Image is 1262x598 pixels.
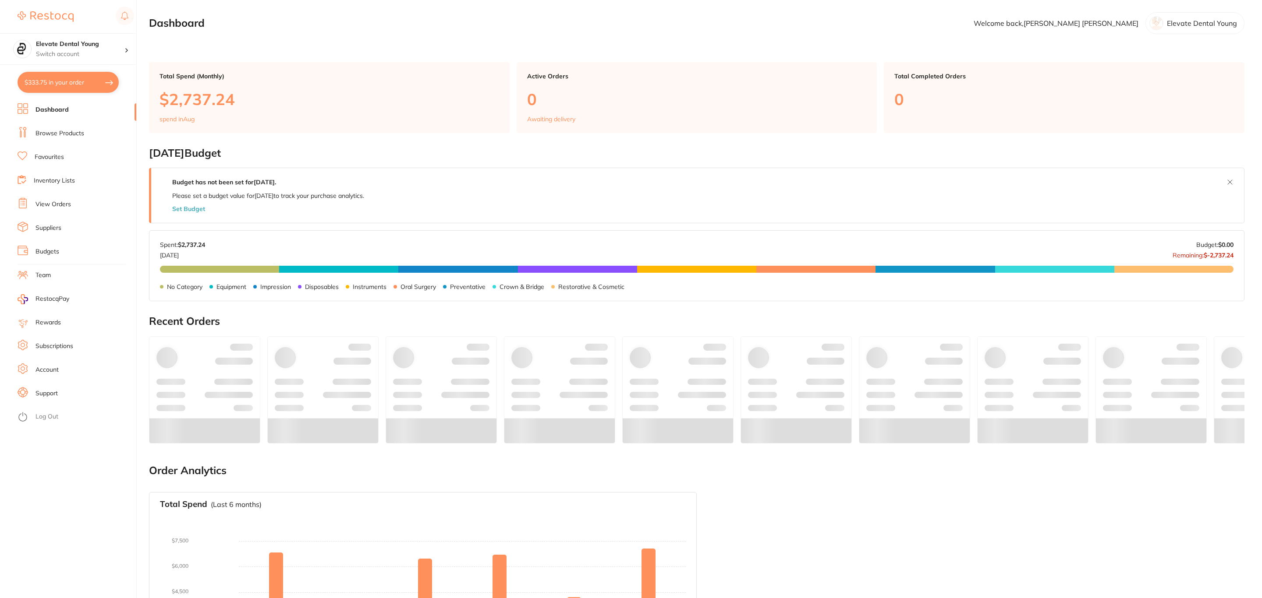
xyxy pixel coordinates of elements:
a: Browse Products [35,129,84,138]
p: Crown & Bridge [500,283,544,290]
p: Equipment [216,283,246,290]
a: View Orders [35,200,71,209]
a: RestocqPay [18,294,69,304]
p: Welcome back, [PERSON_NAME] [PERSON_NAME] [974,19,1138,27]
p: spend in Aug [160,116,195,123]
p: 0 [894,90,1234,108]
p: Spent: [160,241,205,248]
a: Budgets [35,247,59,256]
p: Please set a budget value for [DATE] to track your purchase analytics. [172,192,364,199]
img: RestocqPay [18,294,28,304]
p: Elevate Dental Young [1167,19,1237,27]
h2: Recent Orders [149,315,1244,327]
p: [DATE] [160,248,205,259]
button: $333.75 in your order [18,72,119,93]
p: Switch account [36,50,124,59]
p: $2,737.24 [160,90,499,108]
a: Support [35,389,58,398]
p: No Category [167,283,202,290]
span: RestocqPay [35,295,69,303]
a: Rewards [35,318,61,327]
p: Restorative & Cosmetic [558,283,624,290]
img: Restocq Logo [18,11,74,22]
a: Total Spend (Monthly)$2,737.24spend inAug [149,62,510,133]
a: Dashboard [35,106,69,114]
strong: $0.00 [1218,241,1234,249]
h3: Total Spend [160,500,207,509]
a: Active Orders0Awaiting delivery [517,62,877,133]
p: Awaiting delivery [527,116,575,123]
p: Budget: [1196,241,1234,248]
p: Total Completed Orders [894,73,1234,80]
p: Preventative [450,283,486,290]
img: Elevate Dental Young [14,40,31,58]
a: Total Completed Orders0 [884,62,1244,133]
button: Set Budget [172,205,205,212]
h2: [DATE] Budget [149,147,1244,159]
a: Restocq Logo [18,7,74,27]
a: Account [35,366,59,374]
p: Instruments [353,283,386,290]
p: Impression [260,283,291,290]
a: Suppliers [35,224,61,232]
p: 0 [527,90,867,108]
a: Favourites [35,153,64,162]
p: Total Spend (Monthly) [160,73,499,80]
a: Inventory Lists [34,176,75,185]
button: Log Out [18,410,134,424]
p: Oral Surgery [401,283,436,290]
strong: $-2,737.24 [1204,251,1234,259]
strong: Budget has not been set for [DATE] . [172,178,276,186]
h4: Elevate Dental Young [36,40,124,49]
strong: $2,737.24 [178,241,205,249]
p: (Last 6 months) [211,500,262,508]
h2: Dashboard [149,17,205,29]
a: Team [35,271,51,280]
p: Active Orders [527,73,867,80]
a: Log Out [35,412,58,421]
h2: Order Analytics [149,464,1244,477]
a: Subscriptions [35,342,73,351]
p: Remaining: [1173,248,1234,259]
p: Disposables [305,283,339,290]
